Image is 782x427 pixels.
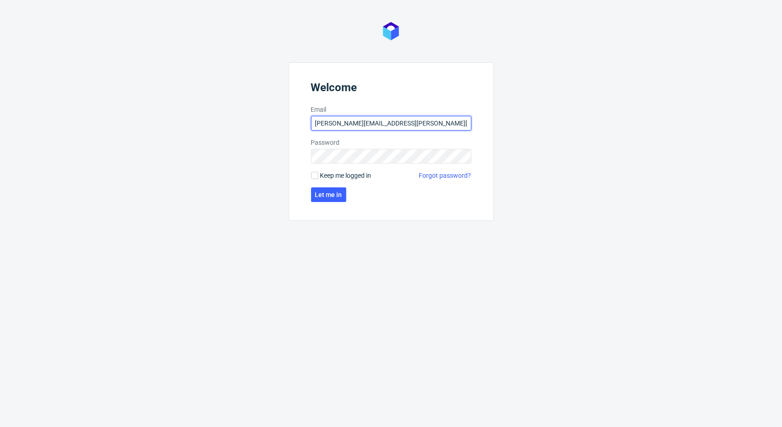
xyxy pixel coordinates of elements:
[311,116,471,131] input: you@youremail.com
[315,192,342,198] span: Let me in
[419,171,471,180] a: Forgot password?
[311,105,471,114] label: Email
[311,81,471,98] header: Welcome
[311,187,346,202] button: Let me in
[311,138,471,147] label: Password
[320,171,372,180] span: Keep me logged in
